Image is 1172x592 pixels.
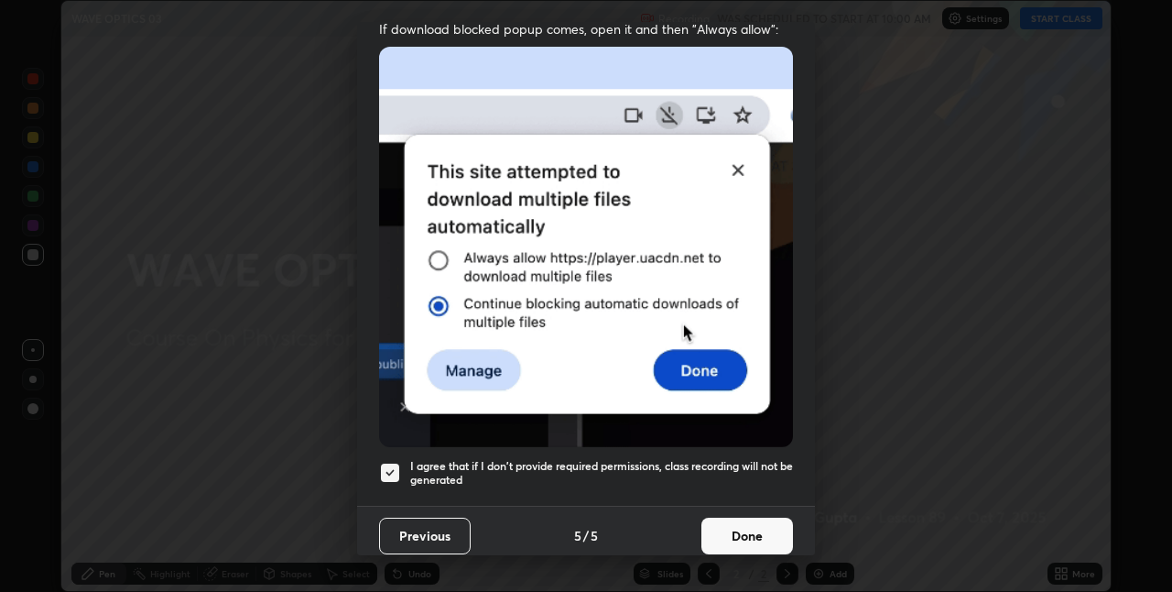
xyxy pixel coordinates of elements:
h4: / [583,526,589,545]
img: downloads-permission-blocked.gif [379,47,793,447]
span: If download blocked popup comes, open it and then "Always allow": [379,20,793,38]
button: Done [701,518,793,554]
h4: 5 [574,526,581,545]
h5: I agree that if I don't provide required permissions, class recording will not be generated [410,459,793,488]
h4: 5 [591,526,598,545]
button: Previous [379,518,471,554]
